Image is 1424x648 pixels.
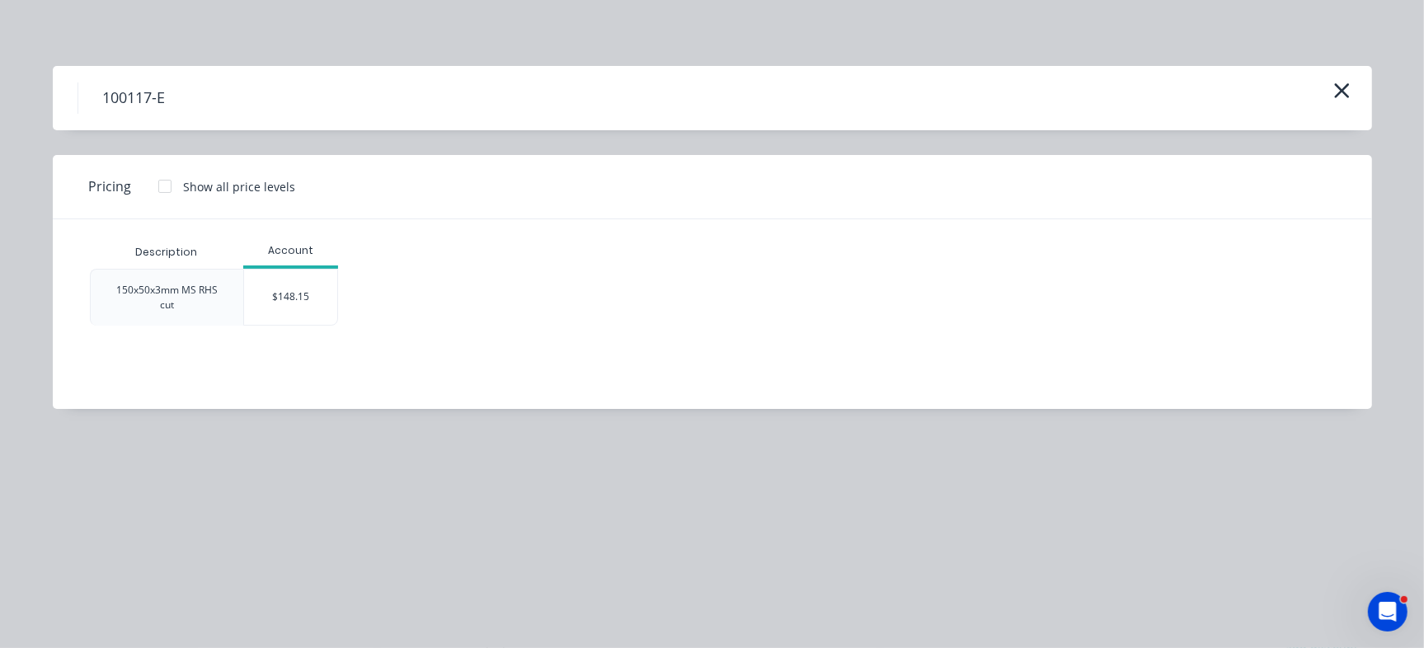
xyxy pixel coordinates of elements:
[122,232,210,273] div: Description
[184,178,296,195] div: Show all price levels
[116,283,218,312] div: 150x50x3mm MS RHS cut
[244,270,337,325] div: $148.15
[1368,592,1408,632] iframe: Intercom live chat
[89,176,132,196] span: Pricing
[243,243,338,258] div: Account
[78,82,190,114] h4: 100117-E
